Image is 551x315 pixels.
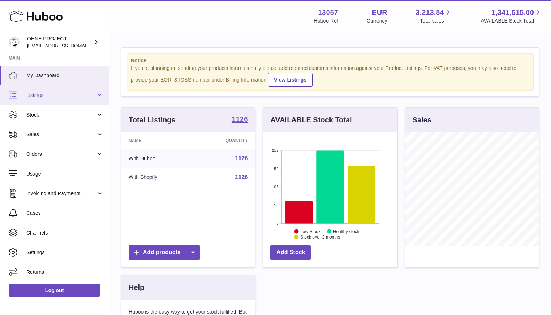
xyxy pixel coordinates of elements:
[26,151,96,158] span: Orders
[27,43,107,48] span: [EMAIL_ADDRESS][DOMAIN_NAME]
[272,166,278,171] text: 159
[413,115,431,125] h3: Sales
[129,283,144,292] h3: Help
[131,65,529,87] div: If you're planning on sending your products internationally please add required customs informati...
[235,174,248,180] a: 1126
[26,210,103,217] span: Cases
[26,229,103,236] span: Channels
[26,170,103,177] span: Usage
[318,8,338,17] strong: 13057
[27,35,93,49] div: OHNE PROJECT
[372,8,387,17] strong: EUR
[491,8,534,17] span: 1,341,515.00
[314,17,338,24] div: Huboo Ref
[270,115,352,125] h3: AVAILABLE Stock Total
[9,37,20,48] img: support@ohneproject.com
[416,8,444,17] span: 3,213.84
[131,57,529,64] strong: Notice
[121,149,194,168] td: With Huboo
[26,190,96,197] span: Invoicing and Payments
[367,17,387,24] div: Currency
[274,203,279,207] text: 53
[481,17,542,24] span: AVAILABLE Stock Total
[232,115,248,123] strong: 1126
[129,245,200,260] a: Add products
[270,245,311,260] a: Add Stock
[300,229,321,234] text: Low Stock
[272,185,278,189] text: 106
[26,131,96,138] span: Sales
[272,148,278,153] text: 212
[121,168,194,187] td: With Shopify
[194,132,255,149] th: Quantity
[416,8,453,24] a: 3,213.84 Total sales
[235,155,248,161] a: 1126
[300,235,340,240] text: Stock over 2 months
[420,17,452,24] span: Total sales
[9,284,100,297] a: Log out
[26,249,103,256] span: Settings
[26,92,96,99] span: Listings
[26,269,103,276] span: Returns
[26,72,103,79] span: My Dashboard
[333,229,360,234] text: Healthy stock
[121,132,194,149] th: Name
[26,111,96,118] span: Stock
[277,221,279,225] text: 0
[232,115,248,124] a: 1126
[481,8,542,24] a: 1,341,515.00 AVAILABLE Stock Total
[268,73,313,87] a: View Listings
[129,115,176,125] h3: Total Listings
